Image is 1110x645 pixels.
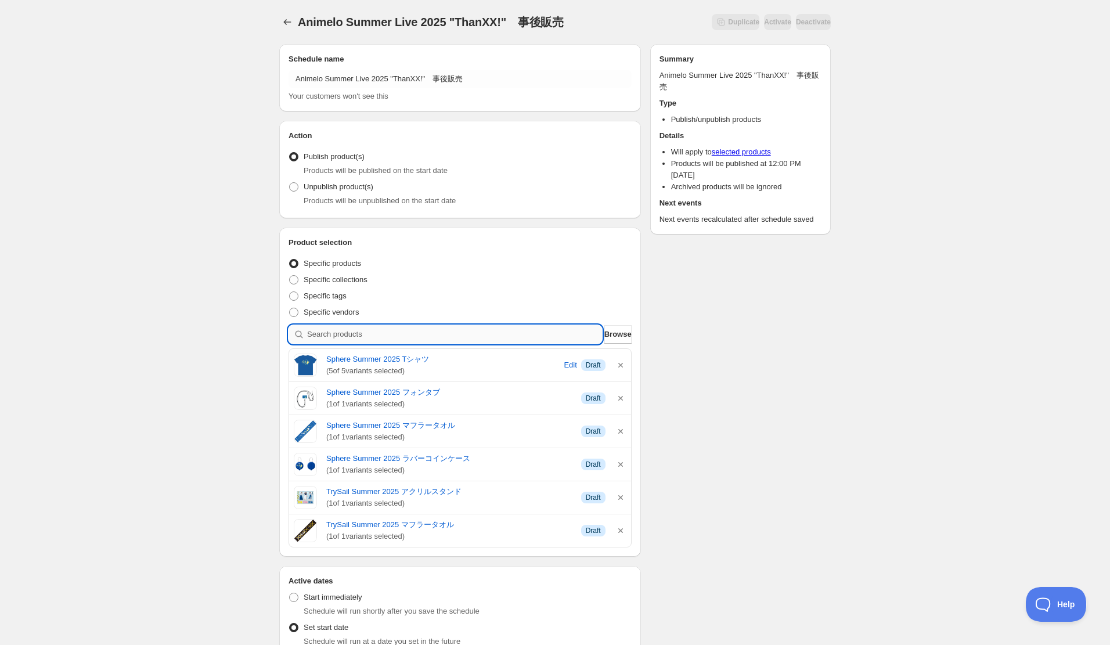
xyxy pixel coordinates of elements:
span: Animelo Summer Live 2025 "ThanXX!" 事後販売 [298,16,564,28]
a: Sphere Summer 2025 ラバーコインケース [326,453,572,464]
span: ( 5 of 5 variants selected) [326,365,560,377]
a: TrySail Summer 2025 マフラータオル [326,519,572,531]
a: Sphere Summer 2025 Tシャツ [326,354,560,365]
span: Draft [586,526,601,535]
span: Schedule will run shortly after you save the schedule [304,607,480,615]
h2: Type [659,98,821,109]
li: Archived products will be ignored [671,181,821,193]
a: Sphere Summer 2025 フォンタブ [326,387,572,398]
span: ( 1 of 1 variants selected) [326,498,572,509]
span: Draft [586,493,601,502]
span: Draft [586,427,601,436]
button: Schedules [279,14,295,30]
iframe: Toggle Customer Support [1026,587,1087,622]
span: Specific tags [304,291,347,300]
span: Edit [564,359,576,371]
a: selected products [712,147,771,156]
span: Specific vendors [304,308,359,316]
span: ( 1 of 1 variants selected) [326,431,572,443]
li: Will apply to [671,146,821,158]
button: Browse [604,325,632,344]
span: ( 1 of 1 variants selected) [326,464,572,476]
span: Start immediately [304,593,362,601]
span: Specific collections [304,275,367,284]
h2: Schedule name [289,53,632,65]
li: Products will be published at 12:00 PM [DATE] [671,158,821,181]
h2: Next events [659,197,821,209]
li: Publish/unpublish products [671,114,821,125]
span: ( 1 of 1 variants selected) [326,398,572,410]
span: Browse [604,329,632,340]
p: Animelo Summer Live 2025 "ThanXX!" 事後販売 [659,70,821,93]
h2: Product selection [289,237,632,248]
span: Products will be published on the start date [304,166,448,175]
span: Specific products [304,259,361,268]
span: Publish product(s) [304,152,365,161]
h2: Active dates [289,575,632,587]
a: Sphere Summer 2025 マフラータオル [326,420,572,431]
span: Products will be unpublished on the start date [304,196,456,205]
span: Draft [586,460,601,469]
button: Edit [563,356,579,374]
span: Draft [586,361,601,370]
a: TrySail Summer 2025 アクリルスタンド [326,486,572,498]
h2: Details [659,130,821,142]
input: Search products [307,325,602,344]
span: Unpublish product(s) [304,182,373,191]
span: ( 1 of 1 variants selected) [326,531,572,542]
h2: Action [289,130,632,142]
h2: Summary [659,53,821,65]
span: Your customers won't see this [289,92,388,100]
span: Set start date [304,623,348,632]
span: Draft [586,394,601,403]
p: Next events recalculated after schedule saved [659,214,821,225]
